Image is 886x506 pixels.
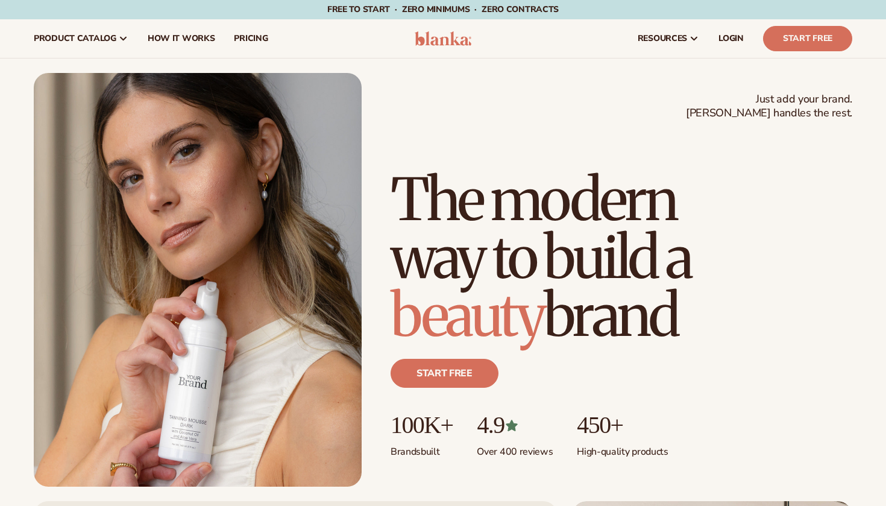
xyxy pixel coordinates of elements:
a: Start Free [763,26,852,51]
span: Free to start · ZERO minimums · ZERO contracts [327,4,559,15]
span: How It Works [148,34,215,43]
p: High-quality products [577,438,668,458]
a: LOGIN [709,19,753,58]
a: resources [628,19,709,58]
p: 450+ [577,412,668,438]
p: 4.9 [477,412,553,438]
span: LOGIN [718,34,744,43]
a: How It Works [138,19,225,58]
span: pricing [234,34,268,43]
p: Brands built [391,438,453,458]
p: Over 400 reviews [477,438,553,458]
img: Female holding tanning mousse. [34,73,362,487]
a: pricing [224,19,277,58]
img: logo [415,31,472,46]
p: 100K+ [391,412,453,438]
span: resources [638,34,687,43]
span: Just add your brand. [PERSON_NAME] handles the rest. [686,92,852,121]
a: Start free [391,359,498,388]
h1: The modern way to build a brand [391,171,852,344]
a: product catalog [24,19,138,58]
span: beauty [391,279,544,352]
span: product catalog [34,34,116,43]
